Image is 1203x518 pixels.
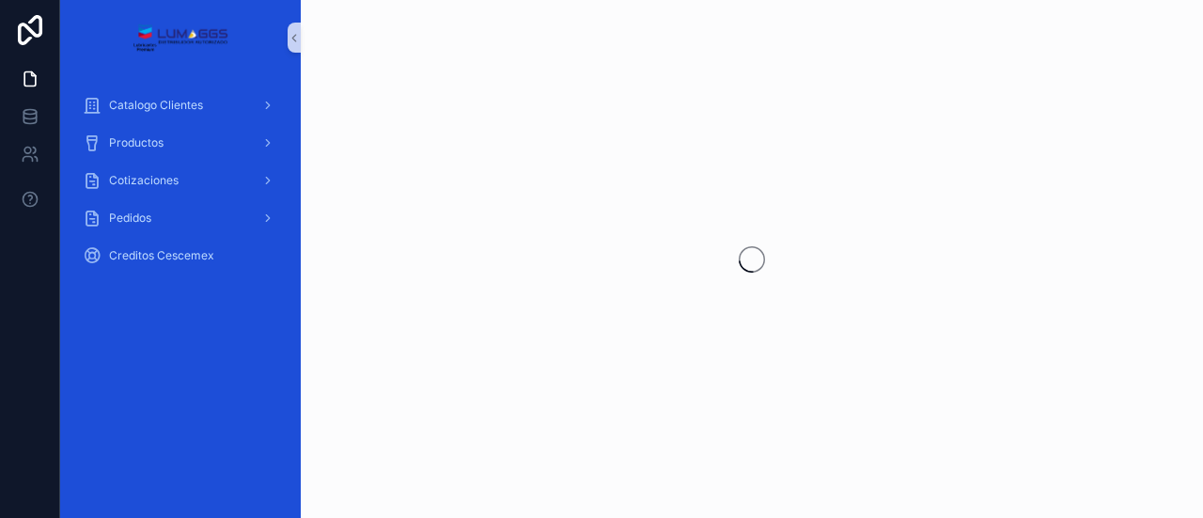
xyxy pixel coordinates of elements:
[60,75,301,297] div: scrollable content
[109,211,151,226] span: Pedidos
[71,201,289,235] a: Pedidos
[71,239,289,273] a: Creditos Cescemex
[71,164,289,197] a: Cotizaciones
[109,173,179,188] span: Cotizaciones
[109,135,164,150] span: Productos
[71,88,289,122] a: Catalogo Clientes
[71,126,289,160] a: Productos
[109,248,214,263] span: Creditos Cescemex
[109,98,203,113] span: Catalogo Clientes
[133,23,227,53] img: App logo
